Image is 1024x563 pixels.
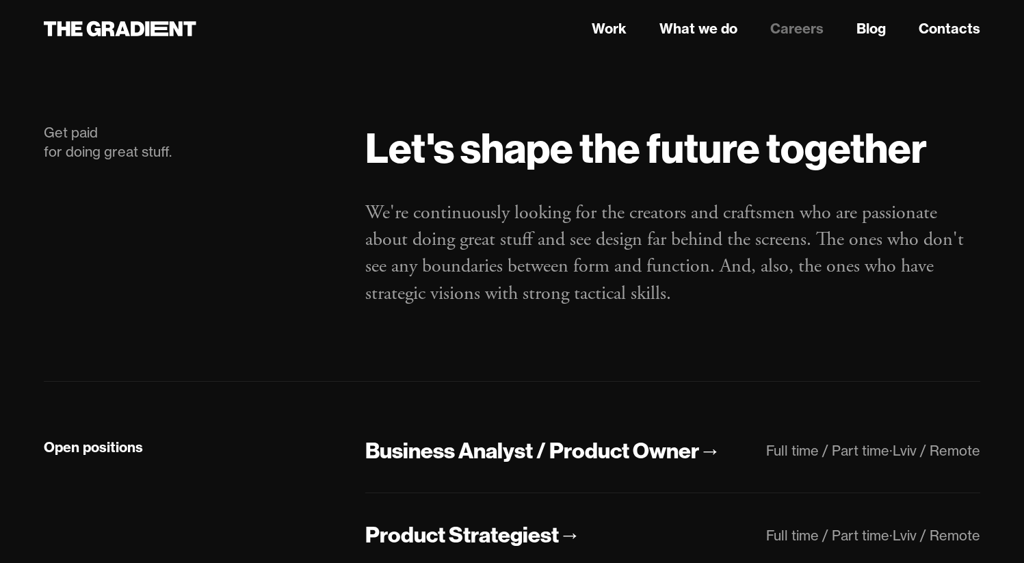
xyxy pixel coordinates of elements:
[893,442,980,459] div: Lviv / Remote
[365,436,721,466] a: Business Analyst / Product Owner→
[365,436,699,465] div: Business Analyst / Product Owner
[889,527,893,544] div: ·
[766,442,889,459] div: Full time / Part time
[44,123,338,161] div: Get paid for doing great stuff.
[365,122,927,174] strong: Let's shape the future together
[592,18,627,39] a: Work
[699,436,721,465] div: →
[889,442,893,459] div: ·
[893,527,980,544] div: Lviv / Remote
[559,521,581,549] div: →
[365,200,980,307] p: We're continuously looking for the creators and craftsmen who are passionate about doing great st...
[365,521,559,549] div: Product Strategiest
[365,521,581,550] a: Product Strategiest→
[44,438,143,456] strong: Open positions
[770,18,824,39] a: Careers
[856,18,886,39] a: Blog
[766,527,889,544] div: Full time / Part time
[659,18,737,39] a: What we do
[919,18,980,39] a: Contacts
